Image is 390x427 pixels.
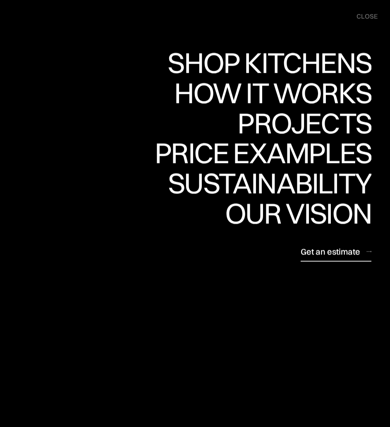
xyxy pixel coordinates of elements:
div: How it works [174,78,371,107]
div: Price examples [155,139,371,168]
a: Shop Kitchens [167,48,371,78]
div: Projects [237,108,371,137]
a: Sustainability [168,169,371,199]
a: Projects [237,108,371,139]
div: Get an estimate [301,246,360,257]
div: menu [348,8,378,25]
div: Sustainability [168,169,371,198]
a: How it works [174,78,371,108]
a: Price examples [155,139,371,169]
div: close [357,12,378,21]
div: Our vision [225,199,371,228]
a: Our vision [225,199,371,229]
a: Get an estimate [301,241,371,261]
div: Shop Kitchens [167,48,371,77]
